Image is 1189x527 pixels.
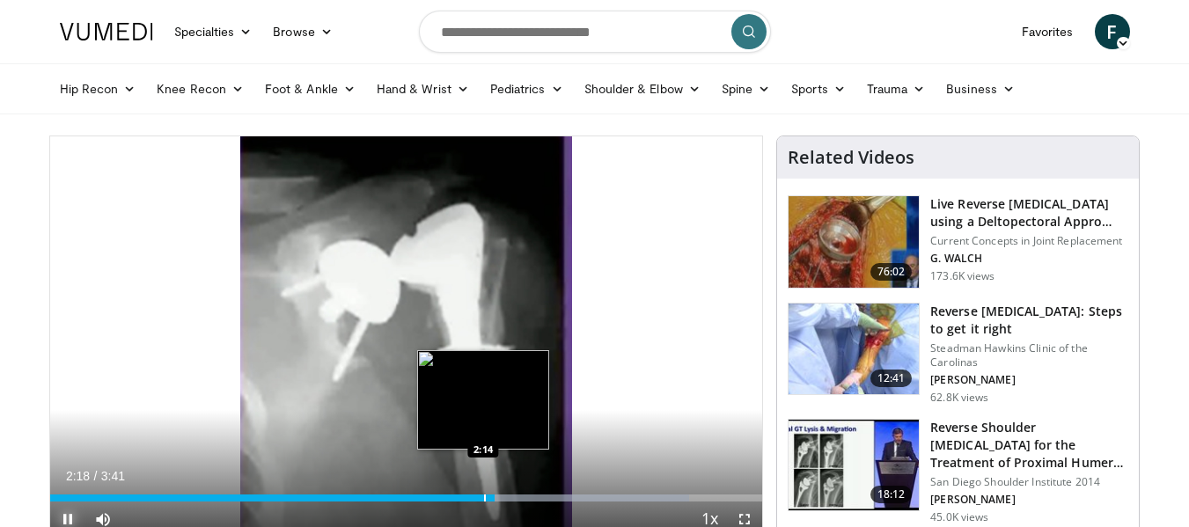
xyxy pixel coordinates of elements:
div: Progress Bar [50,494,763,501]
p: [PERSON_NAME] [930,373,1128,387]
img: image.jpeg [417,350,549,450]
a: Foot & Ankle [254,71,366,106]
a: Spine [711,71,781,106]
img: 684033_3.png.150x105_q85_crop-smart_upscale.jpg [789,196,919,288]
h3: Reverse Shoulder [MEDICAL_DATA] for the Treatment of Proximal Humeral … [930,419,1128,472]
span: / [94,469,98,483]
a: Specialties [164,14,263,49]
p: 173.6K views [930,269,995,283]
p: Steadman Hawkins Clinic of the Carolinas [930,341,1128,370]
a: Shoulder & Elbow [574,71,711,106]
p: San Diego Shoulder Institute 2014 [930,475,1128,489]
a: F [1095,14,1130,49]
input: Search topics, interventions [419,11,771,53]
a: Hip Recon [49,71,147,106]
span: 12:41 [870,370,913,387]
img: Q2xRg7exoPLTwO8X4xMDoxOjA4MTsiGN.150x105_q85_crop-smart_upscale.jpg [789,420,919,511]
span: 2:18 [66,469,90,483]
a: Browse [262,14,343,49]
a: Hand & Wrist [366,71,480,106]
a: Sports [781,71,856,106]
img: VuMedi Logo [60,23,153,40]
a: Business [936,71,1025,106]
p: 45.0K views [930,510,988,524]
a: Favorites [1011,14,1084,49]
a: 76:02 Live Reverse [MEDICAL_DATA] using a Deltopectoral Appro… Current Concepts in Joint Replacem... [788,195,1128,289]
a: 12:41 Reverse [MEDICAL_DATA]: Steps to get it right Steadman Hawkins Clinic of the Carolinas [PER... [788,303,1128,405]
a: 18:12 Reverse Shoulder [MEDICAL_DATA] for the Treatment of Proximal Humeral … San Diego Shoulder ... [788,419,1128,524]
p: [PERSON_NAME] [930,493,1128,507]
span: 18:12 [870,486,913,503]
img: 326034_0000_1.png.150x105_q85_crop-smart_upscale.jpg [789,304,919,395]
h3: Live Reverse [MEDICAL_DATA] using a Deltopectoral Appro… [930,195,1128,231]
a: Pediatrics [480,71,574,106]
span: 3:41 [101,469,125,483]
a: Knee Recon [146,71,254,106]
p: G. WALCH [930,252,1128,266]
a: Trauma [856,71,936,106]
p: 62.8K views [930,391,988,405]
h3: Reverse [MEDICAL_DATA]: Steps to get it right [930,303,1128,338]
h4: Related Videos [788,147,914,168]
p: Current Concepts in Joint Replacement [930,234,1128,248]
span: 76:02 [870,263,913,281]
